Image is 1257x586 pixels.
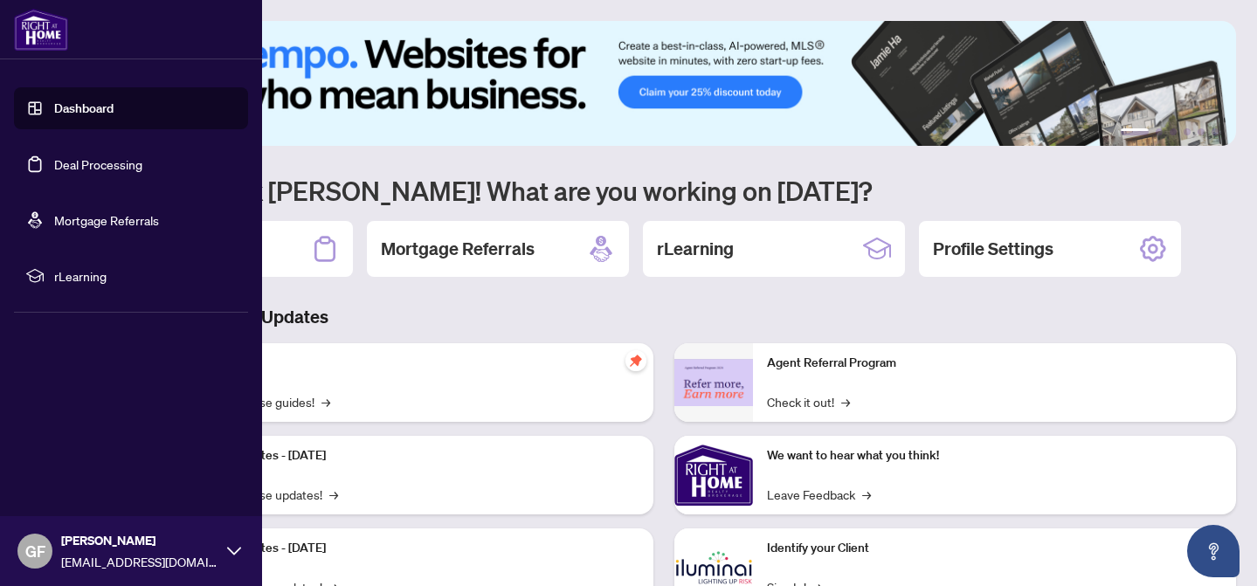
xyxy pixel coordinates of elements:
p: Platform Updates - [DATE] [183,539,639,558]
button: 2 [1156,128,1163,135]
h2: Profile Settings [933,237,1053,261]
p: Self-Help [183,354,639,373]
button: 4 [1184,128,1191,135]
h1: Welcome back [PERSON_NAME]! What are you working on [DATE]? [91,174,1236,207]
span: → [321,392,330,411]
button: 5 [1198,128,1205,135]
span: GF [25,539,45,563]
span: → [841,392,850,411]
h2: rLearning [657,237,734,261]
p: We want to hear what you think! [767,446,1223,465]
button: 3 [1170,128,1177,135]
button: Open asap [1187,525,1240,577]
span: rLearning [54,266,236,286]
h2: Mortgage Referrals [381,237,535,261]
span: → [862,485,871,504]
img: We want to hear what you think! [674,436,753,514]
h3: Brokerage & Industry Updates [91,305,1236,329]
img: Agent Referral Program [674,359,753,407]
a: Mortgage Referrals [54,212,159,228]
p: Platform Updates - [DATE] [183,446,639,465]
span: pushpin [625,350,646,371]
button: 6 [1212,128,1219,135]
span: [EMAIL_ADDRESS][DOMAIN_NAME] [61,552,218,571]
img: logo [14,9,68,51]
button: 1 [1121,128,1149,135]
a: Leave Feedback→ [767,485,871,504]
p: Identify your Client [767,539,1223,558]
a: Dashboard [54,100,114,116]
a: Check it out!→ [767,392,850,411]
img: Slide 0 [91,21,1236,146]
span: → [329,485,338,504]
a: Deal Processing [54,156,142,172]
span: [PERSON_NAME] [61,531,218,550]
p: Agent Referral Program [767,354,1223,373]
